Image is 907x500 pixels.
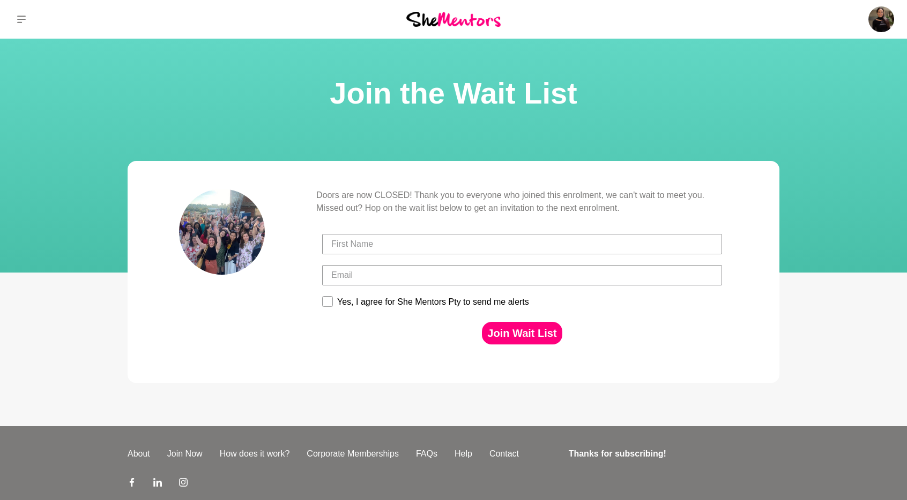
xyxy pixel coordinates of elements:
[446,447,481,460] a: Help
[481,447,527,460] a: Contact
[153,477,162,490] a: LinkedIn
[179,477,188,490] a: Instagram
[119,447,159,460] a: About
[13,73,894,114] h1: Join the Wait List
[407,447,446,460] a: FAQs
[337,297,529,307] div: Yes, I agree for She Mentors Pty to send me alerts
[322,265,722,285] input: Email
[211,447,299,460] a: How does it work?
[159,447,211,460] a: Join Now
[298,447,407,460] a: Corporate Memberships
[128,477,136,490] a: Facebook
[569,447,773,460] h4: Thanks for subscribing!
[868,6,894,32] img: Evelyn Lopez Delon
[316,189,728,215] p: Doors are now CLOSED! Thank you to everyone who joined this enrolment, we can't wait to meet you....
[406,12,501,26] img: She Mentors Logo
[482,322,562,344] button: Join Wait List
[322,234,722,254] input: First Name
